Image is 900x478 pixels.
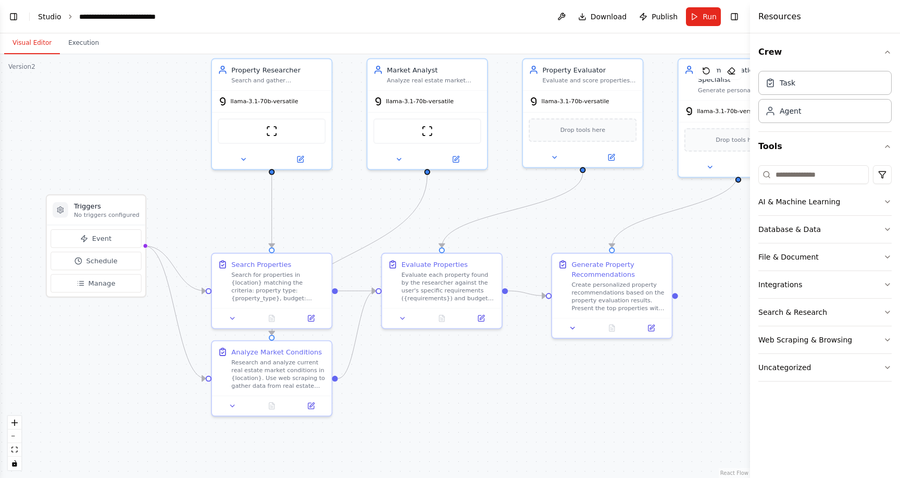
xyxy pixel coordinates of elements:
button: Tools [758,132,892,161]
button: Integrations [758,271,892,298]
button: Crew [758,38,892,67]
button: Search & Research [758,299,892,326]
span: Schedule [86,256,117,266]
div: Evaluate each property found by the researcher against the user's specific requirements ({require... [402,271,496,302]
div: Analyze Market Conditions [231,347,322,357]
button: Open in side panel [739,161,794,173]
div: Version 2 [8,63,35,71]
g: Edge from 392d4c23-ef01-4ec8-b89b-f85fa8e657f9 to 84a24540-4bd2-41ee-89a8-6db8d1596540 [267,175,432,335]
span: Download [591,11,627,22]
div: File & Document [758,252,819,262]
button: fit view [8,443,21,457]
button: toggle interactivity [8,457,21,470]
button: Open in side panel [273,153,328,165]
button: File & Document [758,243,892,271]
h3: Triggers [74,201,140,211]
div: Generate Property Recommendations [571,260,666,279]
button: No output available [251,313,292,324]
button: Show left sidebar [6,9,21,24]
a: Studio [38,13,61,21]
span: llama-3.1-70b-versatile [230,97,298,105]
div: Evaluate PropertiesEvaluate each property found by the researcher against the user's specific req... [381,253,503,329]
div: Analyze Market ConditionsResearch and analyze current real estate market conditions in {location}... [211,340,332,416]
h4: Resources [758,10,801,23]
div: Market Analyst [387,65,481,75]
div: Search PropertiesSearch for properties in {location} matching the criteria: property type: {prope... [211,253,332,329]
div: Property ResearcherSearch and gather comprehensive property listings based on user criteria inclu... [211,58,332,170]
button: Execution [60,32,107,54]
button: Event [51,229,141,248]
span: llama-3.1-70b-versatile [697,107,765,115]
div: Search for properties in {location} matching the criteria: property type: {property_type}, budget... [231,271,326,302]
button: zoom out [8,430,21,443]
div: Tools [758,161,892,390]
button: Open in side panel [634,322,668,334]
span: Drop tools here [716,135,760,145]
a: React Flow attribution [720,470,748,476]
div: React Flow controls [8,416,21,470]
button: Open in side panel [465,313,498,324]
button: Run [686,7,721,26]
span: Run [703,11,717,22]
div: AI & Machine Learning [758,197,840,207]
div: Create personalized property recommendations based on the property evaluation results. Present th... [571,281,666,312]
button: Open in side panel [294,400,328,412]
div: Agent [780,106,801,116]
div: Market AnalystAnalyze real estate market conditions, price trends, and neighborhood insights for ... [367,58,488,170]
button: Uncategorized [758,354,892,381]
button: Web Scraping & Browsing [758,326,892,353]
button: No output available [591,322,632,334]
span: Publish [652,11,678,22]
div: Property Researcher [231,65,326,75]
div: Database & Data [758,224,821,235]
nav: breadcrumb [38,11,180,22]
g: Edge from triggers to 52bf3bec-f1db-4fca-9528-2881f1b59973 [144,241,206,296]
div: TriggersNo triggers configuredEventScheduleManage [46,194,146,298]
button: Download [574,7,631,26]
div: Analyze real estate market conditions, price trends, and neighborhood insights for the {location}... [387,77,481,84]
div: Search & Research [758,307,827,317]
div: Research and analyze current real estate market conditions in {location}. Use web scraping to gat... [231,359,326,390]
div: Property Evaluator [542,65,636,75]
div: Integrations [758,279,802,290]
img: ScrapeWebsiteTool [266,125,278,137]
g: Edge from 84a24540-4bd2-41ee-89a8-6db8d1596540 to 13211393-01b7-4622-90cc-a854e083e6f3 [338,286,376,384]
g: Edge from 0eb7d455-e478-40ec-b17d-ed6104434b10 to e75ce040-f19b-42f1-b915-a44cc470dc2e [607,173,743,248]
div: Uncategorized [758,362,811,373]
span: llama-3.1-70b-versatile [542,97,609,105]
div: Recommendation SpecialistGenerate personalized property recommendations with detailed explanation... [678,58,799,178]
button: No output available [421,313,463,324]
div: Property EvaluatorEvaluate and score properties against user preferences ({requirements}) conside... [522,58,643,168]
button: Visual Editor [4,32,60,54]
div: Web Scraping & Browsing [758,335,852,345]
button: AI & Machine Learning [758,188,892,215]
button: Publish [635,7,682,26]
div: Crew [758,67,892,131]
div: Recommendation Specialist [698,65,792,84]
span: llama-3.1-70b-versatile [386,97,454,105]
p: No triggers configured [74,211,140,219]
button: Open in side panel [428,153,483,165]
div: Search and gather comprehensive property listings based on user criteria including location ({loc... [231,77,326,84]
button: Hide right sidebar [727,9,742,24]
span: Drop tools here [560,125,605,135]
g: Edge from 7ce1d84a-7295-40d6-8e61-2cbd073314a3 to 13211393-01b7-4622-90cc-a854e083e6f3 [437,173,587,248]
button: zoom in [8,416,21,430]
button: Database & Data [758,216,892,243]
div: Evaluate Properties [402,260,468,269]
button: Open in side panel [584,152,639,163]
g: Edge from triggers to 84a24540-4bd2-41ee-89a8-6db8d1596540 [144,241,206,383]
div: Evaluate and score properties against user preferences ({requirements}) considering factors like ... [542,77,636,84]
g: Edge from 52bf3bec-f1db-4fca-9528-2881f1b59973 to 13211393-01b7-4622-90cc-a854e083e6f3 [338,286,376,296]
div: Search Properties [231,260,291,269]
div: Generate Property RecommendationsCreate personalized property recommendations based on the proper... [551,253,672,339]
img: ScrapeWebsiteTool [421,125,433,137]
g: Edge from 13211393-01b7-4622-90cc-a854e083e6f3 to e75ce040-f19b-42f1-b915-a44cc470dc2e [508,286,546,301]
div: Task [780,78,795,88]
span: Manage [89,278,116,288]
span: Event [92,234,111,243]
button: No output available [251,400,292,412]
button: Schedule [51,252,141,270]
g: Edge from 939f8729-62b9-4a8b-8a1a-02a38bd72d1b to 52bf3bec-f1db-4fca-9528-2881f1b59973 [267,175,277,248]
div: Generate personalized property recommendations with detailed explanations, highlighting why each ... [698,87,792,94]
